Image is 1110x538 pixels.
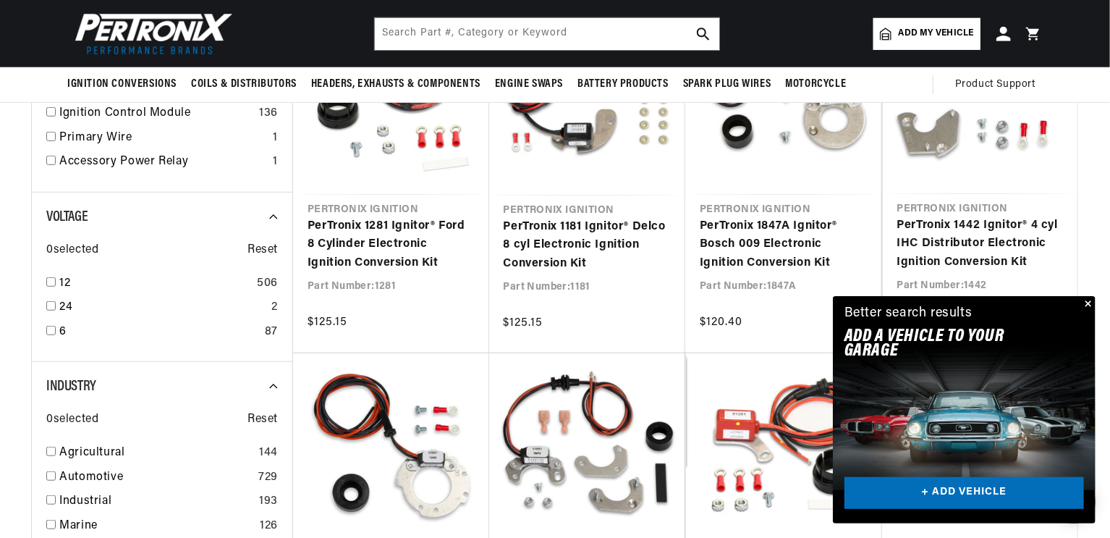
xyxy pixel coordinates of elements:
[59,517,254,536] a: Marine
[259,492,278,511] div: 193
[260,517,278,536] div: 126
[897,217,1064,272] a: PerTronix 1442 Ignitor® 4 cyl IHC Distributor Electronic Ignition Conversion Kit
[955,77,1035,93] span: Product Support
[308,217,475,273] a: PerTronix 1281 Ignitor® Ford 8 Cylinder Electronic Ignition Conversion Kit
[67,9,234,59] img: Pertronix
[676,67,779,101] summary: Spark Plug Wires
[844,303,973,324] div: Better search results
[899,27,974,41] span: Add my vehicle
[844,477,1084,510] a: + ADD VEHICLE
[257,274,278,293] div: 506
[683,77,771,92] span: Spark Plug Wires
[873,18,980,50] a: Add my vehicle
[570,67,676,101] summary: Battery Products
[265,323,278,342] div: 87
[184,67,304,101] summary: Coils & Distributors
[271,298,278,317] div: 2
[273,129,278,148] div: 1
[59,492,253,511] a: Industrial
[247,241,278,260] span: Reset
[700,217,867,273] a: PerTronix 1847A Ignitor® Bosch 009 Electronic Ignition Conversion Kit
[46,210,88,224] span: Voltage
[191,77,297,92] span: Coils & Distributors
[259,444,278,463] div: 144
[59,129,267,148] a: Primary Wire
[67,77,177,92] span: Ignition Conversions
[304,67,488,101] summary: Headers, Exhausts & Components
[488,67,570,101] summary: Engine Swaps
[785,77,846,92] span: Motorcycle
[577,77,669,92] span: Battery Products
[46,379,96,394] span: Industry
[247,411,278,429] span: Reset
[844,329,1048,359] h2: Add A VEHICLE to your garage
[59,298,266,317] a: 24
[46,411,98,429] span: 0 selected
[259,104,278,123] div: 136
[687,18,719,50] button: search button
[59,468,253,487] a: Automotive
[59,323,259,342] a: 6
[1078,296,1096,314] button: Close
[67,67,184,101] summary: Ignition Conversions
[495,77,563,92] span: Engine Swaps
[59,153,267,172] a: Accessory Power Relay
[311,77,480,92] span: Headers, Exhausts & Components
[258,468,278,487] div: 729
[778,67,853,101] summary: Motorcycle
[59,274,251,293] a: 12
[59,104,253,123] a: Ignition Control Module
[504,218,671,274] a: PerTronix 1181 Ignitor® Delco 8 cyl Electronic Ignition Conversion Kit
[955,67,1043,102] summary: Product Support
[375,18,719,50] input: Search Part #, Category or Keyword
[273,153,278,172] div: 1
[46,241,98,260] span: 0 selected
[59,444,253,463] a: Agricultural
